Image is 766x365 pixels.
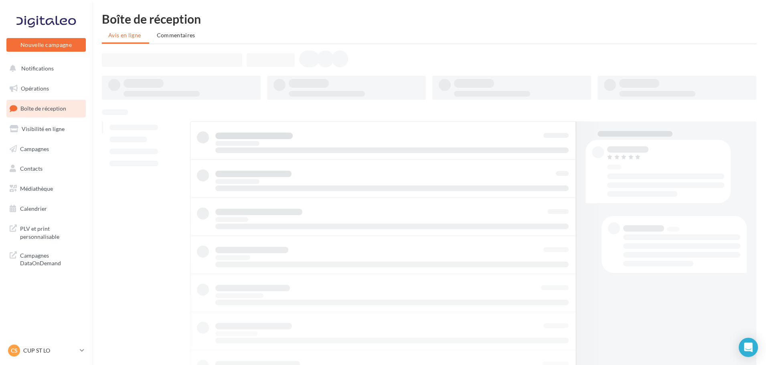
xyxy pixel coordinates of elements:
a: CS CUP ST LO [6,343,86,358]
span: Calendrier [20,205,47,212]
a: Campagnes DataOnDemand [5,247,87,270]
a: Médiathèque [5,180,87,197]
a: Contacts [5,160,87,177]
span: Commentaires [157,32,195,38]
a: Boîte de réception [5,100,87,117]
div: Open Intercom Messenger [739,338,758,357]
span: CS [11,347,18,355]
a: Campagnes [5,141,87,157]
span: Boîte de réception [20,105,66,112]
span: Médiathèque [20,185,53,192]
span: Campagnes DataOnDemand [20,250,83,267]
span: Visibilité en ligne [22,125,65,132]
span: Campagnes [20,145,49,152]
span: PLV et print personnalisable [20,223,83,240]
div: Boîte de réception [102,13,756,25]
span: Notifications [21,65,54,72]
button: Notifications [5,60,84,77]
a: Visibilité en ligne [5,121,87,137]
p: CUP ST LO [23,347,77,355]
a: Calendrier [5,200,87,217]
a: Opérations [5,80,87,97]
a: PLV et print personnalisable [5,220,87,244]
button: Nouvelle campagne [6,38,86,52]
span: Opérations [21,85,49,92]
span: Contacts [20,165,43,172]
